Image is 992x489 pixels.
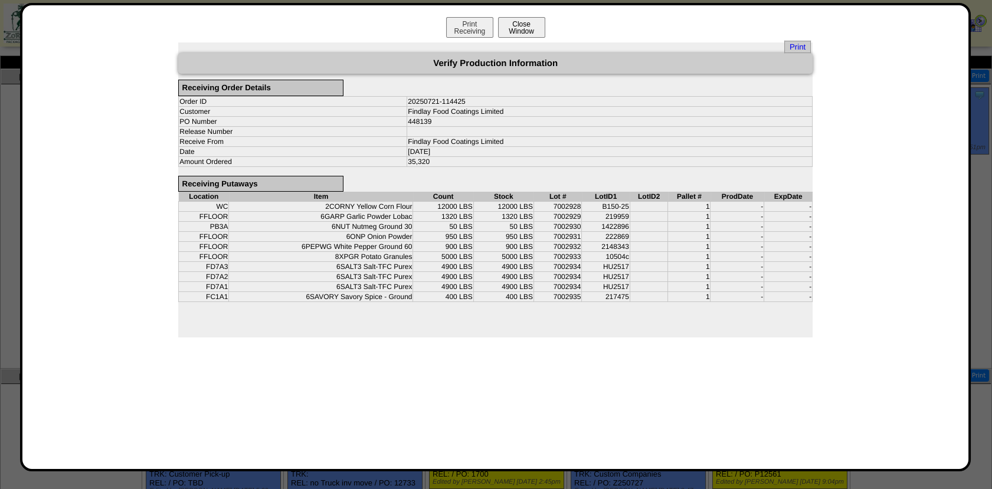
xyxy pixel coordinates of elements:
[668,282,711,292] td: 1
[497,27,546,35] a: CloseWindow
[764,252,813,262] td: -
[407,156,813,166] td: 35,320
[229,222,413,232] td: 6NUT Nutmeg Ground 30
[764,262,813,272] td: -
[179,116,407,126] td: PO Number
[582,272,630,282] td: HU2517
[668,222,711,232] td: 1
[179,156,407,166] td: Amount Ordered
[413,262,473,272] td: 4900 LBS
[533,212,581,222] td: 7002929
[764,212,813,222] td: -
[764,282,813,292] td: -
[407,106,813,116] td: Findlay Food Coatings Limited
[533,272,581,282] td: 7002934
[413,192,473,202] th: Count
[764,272,813,282] td: -
[711,242,764,252] td: -
[711,252,764,262] td: -
[582,232,630,242] td: 222869
[582,202,630,212] td: B150-25
[784,41,811,53] a: Print
[473,242,533,252] td: 900 LBS
[711,232,764,242] td: -
[533,262,581,272] td: 7002934
[473,192,533,202] th: Stock
[473,202,533,212] td: 12000 LBS
[582,262,630,272] td: HU2517
[711,212,764,222] td: -
[668,252,711,262] td: 1
[413,202,473,212] td: 12000 LBS
[582,222,630,232] td: 1422896
[764,292,813,302] td: -
[473,222,533,232] td: 50 LBS
[533,202,581,212] td: 7002928
[711,282,764,292] td: -
[711,202,764,212] td: -
[407,146,813,156] td: [DATE]
[533,282,581,292] td: 7002934
[413,232,473,242] td: 950 LBS
[413,252,473,262] td: 5000 LBS
[582,282,630,292] td: HU2517
[668,242,711,252] td: 1
[179,242,229,252] td: FFLOOR
[179,202,229,212] td: WC
[229,252,413,262] td: 8XPGR Potato Granules
[630,192,667,202] th: LotID2
[179,292,229,302] td: FC1A1
[473,252,533,262] td: 5000 LBS
[179,212,229,222] td: FFLOOR
[498,17,545,38] button: CloseWindow
[179,136,407,146] td: Receive From
[533,252,581,262] td: 7002933
[473,282,533,292] td: 4900 LBS
[764,232,813,242] td: -
[764,222,813,232] td: -
[407,136,813,146] td: Findlay Food Coatings Limited
[582,242,630,252] td: 2148343
[711,292,764,302] td: -
[668,262,711,272] td: 1
[179,222,229,232] td: PB3A
[179,282,229,292] td: FD7A1
[229,272,413,282] td: 6SALT3 Salt-TFC Purex
[413,222,473,232] td: 50 LBS
[533,222,581,232] td: 7002930
[407,96,813,106] td: 20250721-114425
[178,176,343,192] div: Receiving Putaways
[413,282,473,292] td: 4900 LBS
[229,192,413,202] th: Item
[533,192,581,202] th: Lot #
[473,232,533,242] td: 950 LBS
[764,242,813,252] td: -
[533,292,581,302] td: 7002935
[229,282,413,292] td: 6SALT3 Salt-TFC Purex
[533,242,581,252] td: 7002932
[668,272,711,282] td: 1
[711,222,764,232] td: -
[229,292,413,302] td: 6SAVORY Savory Spice - Ground
[582,192,630,202] th: LotID1
[582,292,630,302] td: 217475
[764,192,813,202] th: ExpDate
[179,232,229,242] td: FFLOOR
[179,192,229,202] th: Location
[229,202,413,212] td: 2CORNY Yellow Corn Flour
[179,272,229,282] td: FD7A2
[473,272,533,282] td: 4900 LBS
[179,262,229,272] td: FD7A3
[473,212,533,222] td: 1320 LBS
[711,262,764,272] td: -
[229,242,413,252] td: 6PEPWG White Pepper Ground 60
[668,212,711,222] td: 1
[582,212,630,222] td: 219959
[178,53,813,74] div: Verify Production Information
[179,252,229,262] td: FFLOOR
[413,242,473,252] td: 900 LBS
[179,106,407,116] td: Customer
[179,146,407,156] td: Date
[446,17,493,38] button: PrintReceiving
